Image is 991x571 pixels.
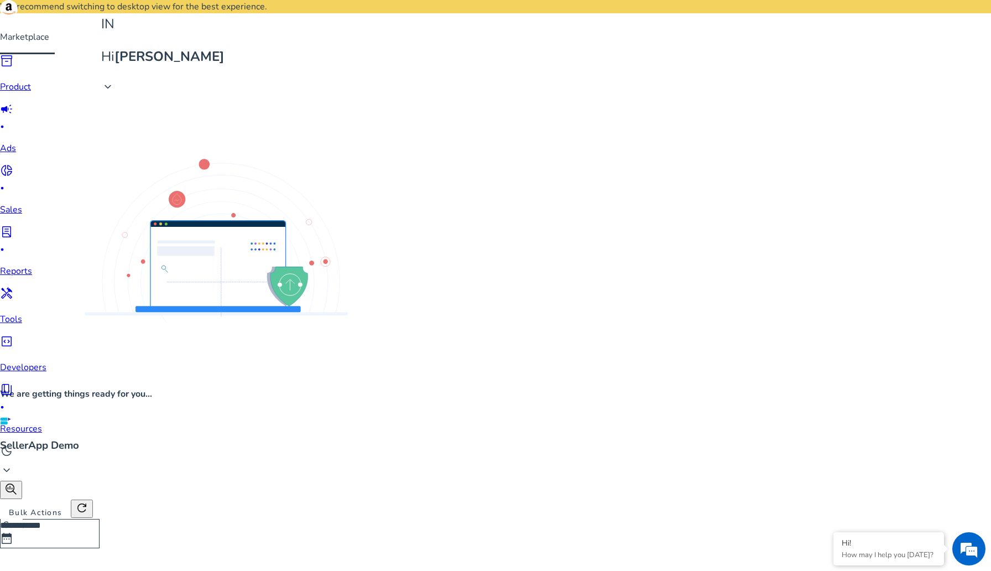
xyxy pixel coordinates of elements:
[842,550,936,560] p: How may I help you today?
[101,14,384,34] p: IN
[75,501,88,515] span: refresh
[101,80,114,94] span: keyboard_arrow_down
[842,538,936,548] div: Hi!
[114,48,225,65] b: [PERSON_NAME]
[71,500,93,518] button: refresh
[101,47,384,66] p: Hi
